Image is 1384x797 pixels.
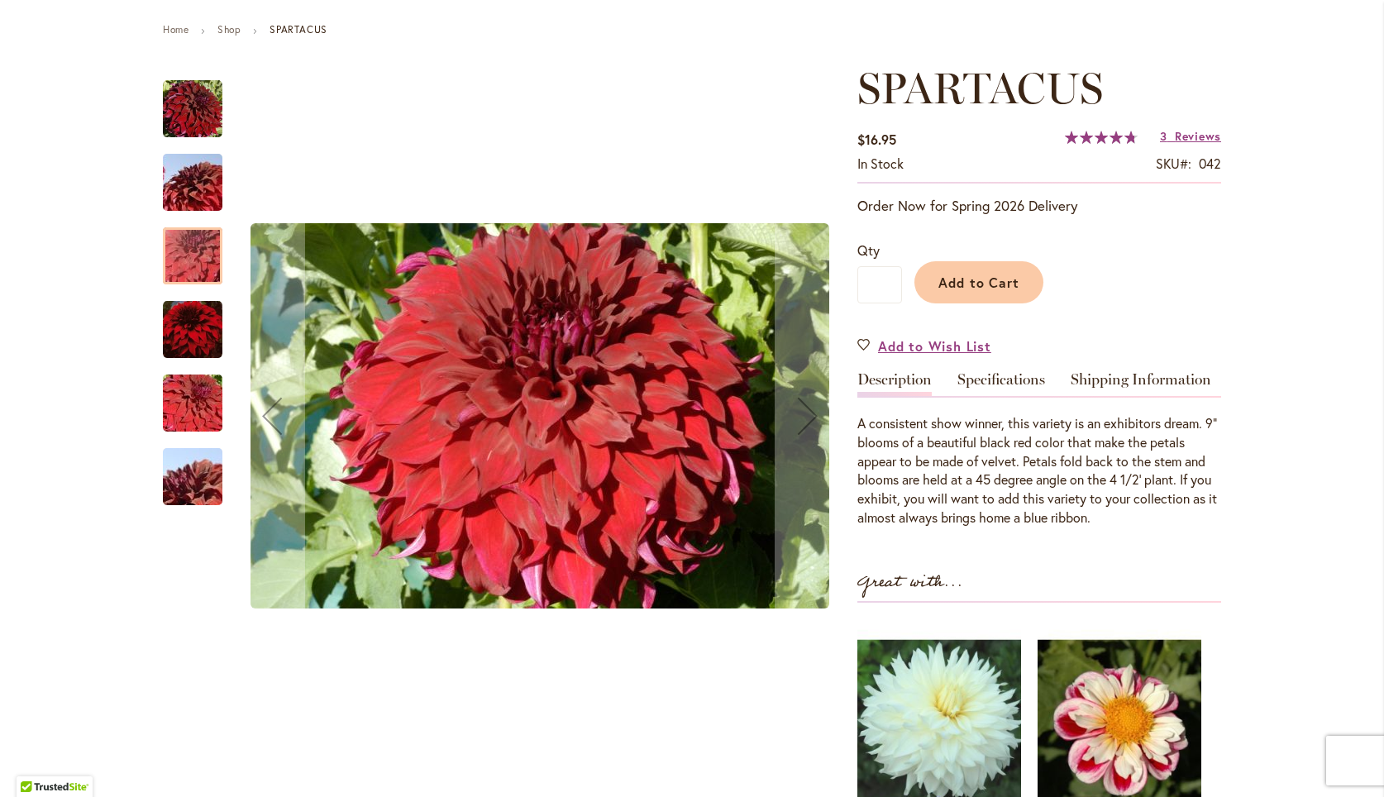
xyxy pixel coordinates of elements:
[857,62,1103,114] span: SPARTACUS
[857,372,932,396] a: Description
[12,738,59,785] iframe: Launch Accessibility Center
[163,64,239,137] div: Spartacus
[857,155,904,172] span: In stock
[270,23,327,36] strong: SPARTACUS
[857,196,1221,216] p: Order Now for Spring 2026 Delivery
[938,274,1020,291] span: Add to Cart
[163,358,239,432] div: Spartacus
[1175,128,1221,144] span: Reviews
[163,211,239,284] div: Spartacus
[1065,131,1138,144] div: 96%
[878,336,991,356] span: Add to Wish List
[957,372,1045,396] a: Specifications
[857,155,904,174] div: Availability
[1160,128,1221,144] a: 3 Reviews
[239,64,841,769] div: SpartacusSpartacusSpartacus
[857,414,1221,527] div: A consistent show winner, this variety is an exhibitors dream. 9" blooms of a beautiful black red...
[133,364,252,443] img: Spartacus
[857,241,880,259] span: Qty
[163,432,222,505] div: Spartacus
[133,437,252,517] img: Spartacus
[163,137,239,211] div: Spartacus
[239,64,305,769] button: Previous
[163,284,239,358] div: Spartacus
[239,64,841,769] div: Spartacus
[1071,372,1211,396] a: Shipping Information
[217,23,241,36] a: Shop
[857,131,896,148] span: $16.95
[1160,128,1167,144] span: 3
[775,64,841,769] button: Next
[857,336,991,356] a: Add to Wish List
[163,79,222,139] img: Spartacus
[1199,155,1221,174] div: 042
[163,299,222,360] img: Spartacus
[857,372,1221,527] div: Detailed Product Info
[239,64,917,769] div: Product Images
[133,143,252,222] img: Spartacus
[857,569,963,596] strong: Great with...
[914,261,1043,303] button: Add to Cart
[251,223,829,608] img: Spartacus
[1156,155,1191,172] strong: SKU
[163,23,189,36] a: Home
